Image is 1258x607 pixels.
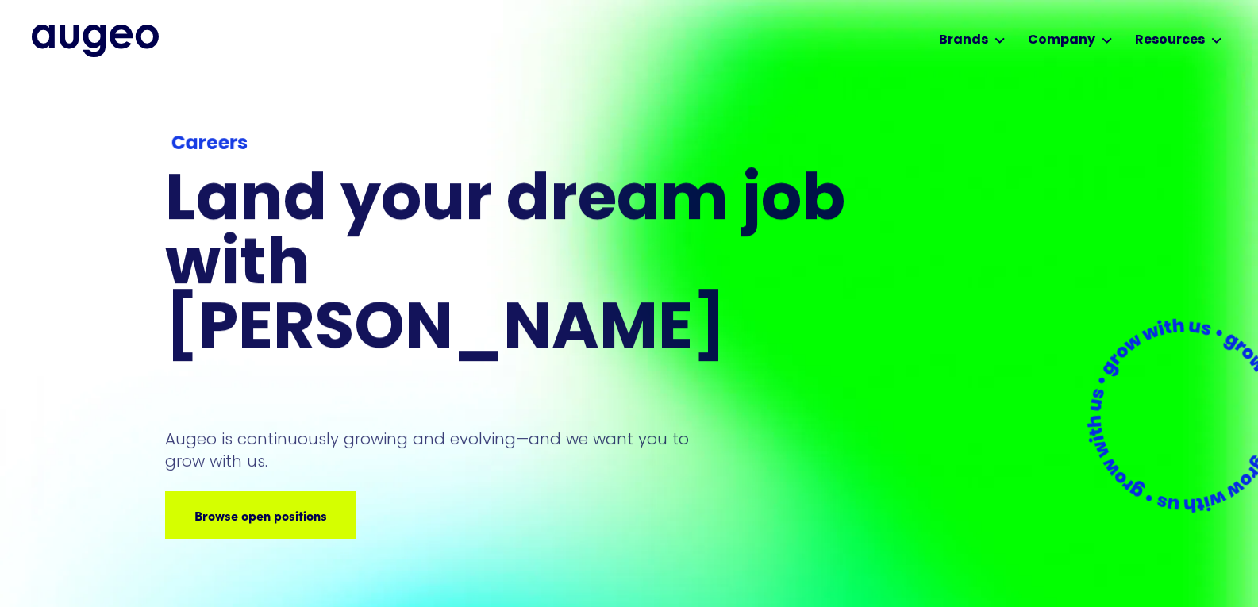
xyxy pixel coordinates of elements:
[32,25,159,56] img: Augeo's full logo in midnight blue.
[171,135,247,154] strong: Careers
[165,428,711,472] p: Augeo is continuously growing and evolving—and we want you to grow with us.
[939,31,988,50] div: Brands
[32,25,159,56] a: home
[165,171,851,363] h1: Land your dream job﻿ with [PERSON_NAME]
[165,491,356,539] a: Browse open positions
[1028,31,1095,50] div: Company
[1135,31,1205,50] div: Resources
